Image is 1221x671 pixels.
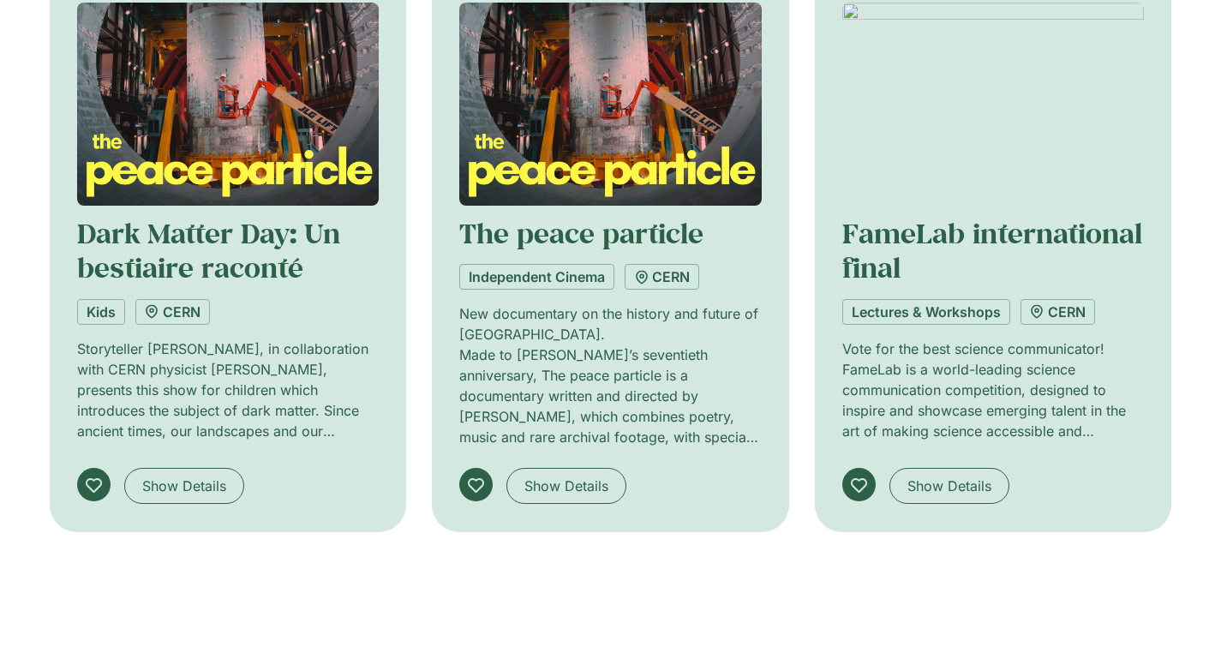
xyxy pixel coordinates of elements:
[77,299,125,325] a: Kids
[842,359,1145,441] p: FameLab is a world-leading science communication competition, designed to inspire and showcase em...
[459,303,762,344] p: New documentary on the history and future of [GEOGRAPHIC_DATA].
[142,476,226,496] span: Show Details
[842,215,1142,285] a: FameLab international final
[506,468,626,504] a: Show Details
[77,215,340,285] a: Dark Matter Day: Un bestiaire raconté
[625,264,699,290] a: CERN
[907,476,991,496] span: Show Details
[459,264,614,290] a: Independent Cinema
[459,215,703,251] a: The peace particle
[842,338,1145,359] p: Vote for the best science communicator!
[889,468,1009,504] a: Show Details
[124,468,244,504] a: Show Details
[77,338,380,441] p: Storyteller [PERSON_NAME], in collaboration with CERN physicist [PERSON_NAME], presents this show...
[135,299,210,325] a: CERN
[1020,299,1095,325] a: CERN
[842,299,1010,325] a: Lectures & Workshops
[524,476,608,496] span: Show Details
[459,344,762,447] p: Made to [PERSON_NAME]’s seventieth anniversary, The peace particle is a documentary written and d...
